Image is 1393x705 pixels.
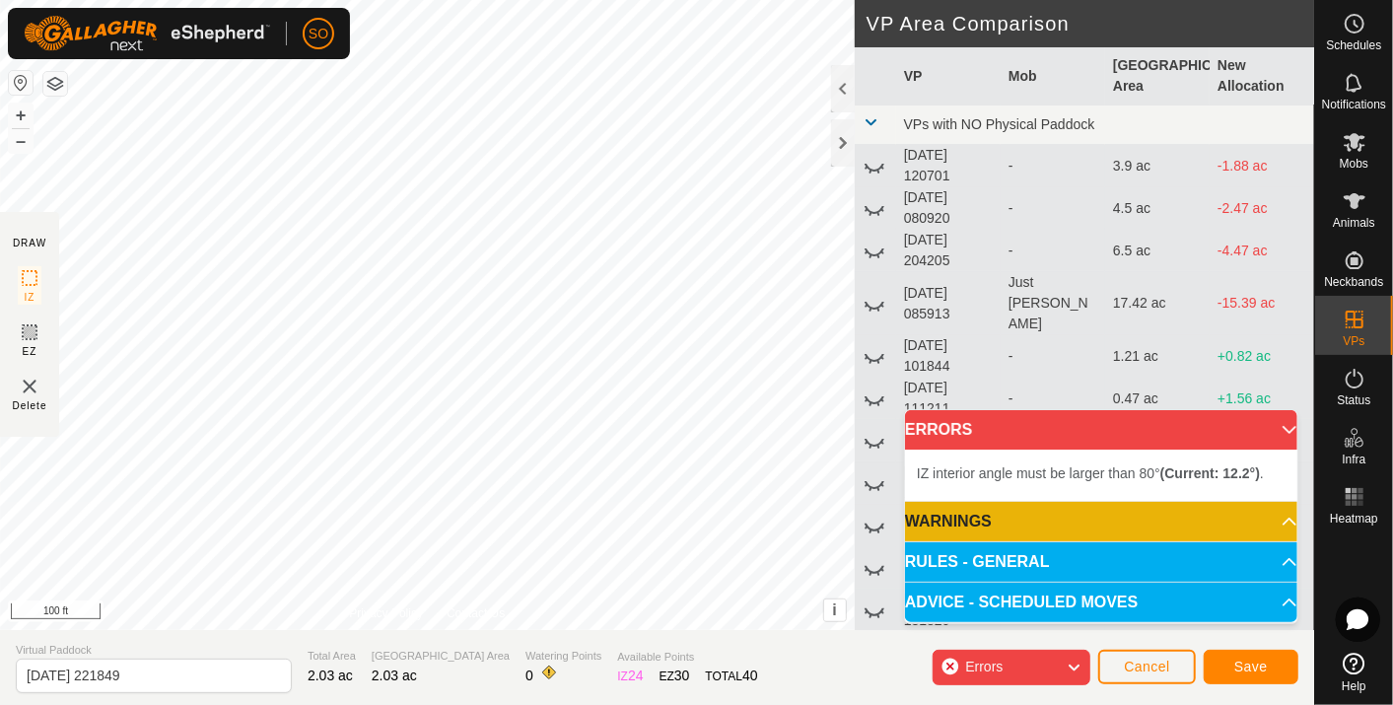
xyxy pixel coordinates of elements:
[1001,47,1105,106] th: Mob
[1333,217,1375,229] span: Animals
[1105,145,1210,187] td: 3.9 ac
[706,666,758,686] div: TOTAL
[1330,513,1378,525] span: Heatmap
[1322,99,1386,110] span: Notifications
[9,129,33,153] button: –
[1105,47,1210,106] th: [GEOGRAPHIC_DATA] Area
[905,542,1297,582] p-accordion-header: RULES - GENERAL
[9,104,33,127] button: +
[905,410,1297,450] p-accordion-header: ERRORS
[896,187,1001,230] td: [DATE] 080920
[617,666,643,686] div: IZ
[617,649,757,666] span: Available Points
[896,272,1001,335] td: [DATE] 085913
[1009,388,1097,409] div: -
[525,668,533,683] span: 0
[525,648,601,665] span: Watering Points
[372,648,510,665] span: [GEOGRAPHIC_DATA] Area
[896,335,1001,378] td: [DATE] 101844
[1340,158,1368,170] span: Mobs
[1105,230,1210,272] td: 6.5 ac
[905,583,1297,622] p-accordion-header: ADVICE - SCHEDULED MOVES
[1105,378,1210,420] td: 0.47 ac
[309,24,328,44] span: SO
[896,590,1001,632] td: [DATE] 131829
[896,462,1001,505] td: [DATE] 130748
[905,422,972,438] span: ERRORS
[1210,145,1314,187] td: -1.88 ac
[1234,659,1268,674] span: Save
[896,420,1001,462] td: [DATE] 130618
[1343,335,1364,347] span: VPs
[824,599,846,621] button: i
[1009,198,1097,219] div: -
[9,71,33,95] button: Reset Map
[1337,394,1370,406] span: Status
[308,648,356,665] span: Total Area
[1009,272,1097,334] div: Just [PERSON_NAME]
[896,145,1001,187] td: [DATE] 120701
[905,450,1297,501] p-accordion-content: ERRORS
[372,668,417,683] span: 2.03 ac
[674,668,690,683] span: 30
[1105,187,1210,230] td: 4.5 ac
[1210,378,1314,420] td: +1.56 ac
[1342,454,1365,465] span: Infra
[1324,276,1383,288] span: Neckbands
[896,378,1001,420] td: [DATE] 111211
[1204,650,1298,684] button: Save
[628,668,644,683] span: 24
[917,465,1264,481] span: IZ interior angle must be larger than 80° .
[905,595,1138,610] span: ADVICE - SCHEDULED MOVES
[447,604,505,622] a: Contact Us
[25,290,35,305] span: IZ
[867,12,1314,35] h2: VP Area Comparison
[1098,650,1196,684] button: Cancel
[349,604,423,622] a: Privacy Policy
[43,72,67,96] button: Map Layers
[896,47,1001,106] th: VP
[13,236,46,250] div: DRAW
[965,659,1003,674] span: Errors
[1009,241,1097,261] div: -
[742,668,758,683] span: 40
[660,666,690,686] div: EZ
[904,116,1095,132] span: VPs with NO Physical Paddock
[308,668,353,683] span: 2.03 ac
[1124,659,1170,674] span: Cancel
[905,554,1050,570] span: RULES - GENERAL
[13,398,47,413] span: Delete
[1210,230,1314,272] td: -4.47 ac
[896,547,1001,590] td: [DATE] 131006
[896,505,1001,547] td: [DATE] 130842
[1210,47,1314,106] th: New Allocation
[1326,39,1381,51] span: Schedules
[24,16,270,51] img: Gallagher Logo
[1105,335,1210,378] td: 1.21 ac
[23,344,37,359] span: EZ
[1160,465,1260,481] b: (Current: 12.2°)
[1009,346,1097,367] div: -
[832,601,836,618] span: i
[896,230,1001,272] td: [DATE] 204205
[1342,680,1366,692] span: Help
[1210,335,1314,378] td: +0.82 ac
[1210,187,1314,230] td: -2.47 ac
[16,642,292,659] span: Virtual Paddock
[18,375,41,398] img: VP
[1105,272,1210,335] td: 17.42 ac
[905,502,1297,541] p-accordion-header: WARNINGS
[1210,272,1314,335] td: -15.39 ac
[1315,645,1393,700] a: Help
[1009,156,1097,176] div: -
[905,514,992,529] span: WARNINGS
